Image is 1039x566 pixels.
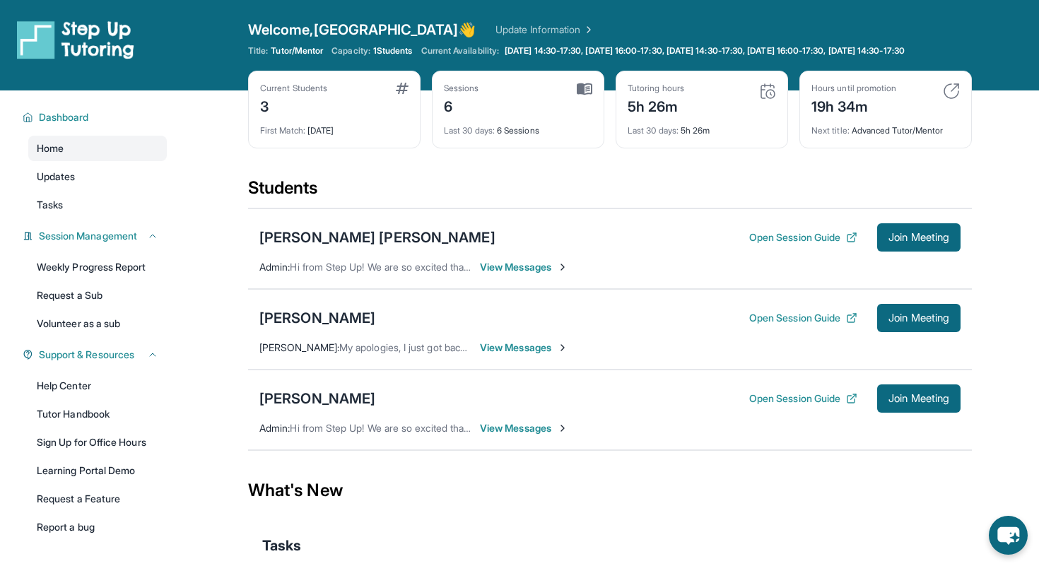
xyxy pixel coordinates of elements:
[396,83,409,94] img: card
[28,311,167,336] a: Volunteer as a sub
[749,230,857,244] button: Open Session Guide
[259,341,339,353] span: [PERSON_NAME] :
[260,125,305,136] span: First Match :
[888,314,949,322] span: Join Meeting
[17,20,134,59] img: logo
[339,341,519,353] span: My apologies, I just got back to my dorm
[628,94,684,117] div: 5h 26m
[421,45,499,57] span: Current Availability:
[480,260,568,274] span: View Messages
[444,125,495,136] span: Last 30 days :
[260,117,409,136] div: [DATE]
[259,422,290,434] span: Admin :
[749,311,857,325] button: Open Session Guide
[28,164,167,189] a: Updates
[557,261,568,273] img: Chevron-Right
[759,83,776,100] img: card
[28,514,167,540] a: Report a bug
[811,125,850,136] span: Next title :
[444,83,479,94] div: Sessions
[557,342,568,353] img: Chevron-Right
[628,125,679,136] span: Last 30 days :
[877,384,961,413] button: Join Meeting
[495,23,594,37] a: Update Information
[28,373,167,399] a: Help Center
[259,228,495,247] div: [PERSON_NAME] [PERSON_NAME]
[33,348,158,362] button: Support & Resources
[557,423,568,434] img: Chevron-Right
[28,283,167,308] a: Request a Sub
[989,516,1028,555] button: chat-button
[248,45,268,57] span: Title:
[39,110,89,124] span: Dashboard
[33,229,158,243] button: Session Management
[943,83,960,100] img: card
[628,83,684,94] div: Tutoring hours
[811,83,896,94] div: Hours until promotion
[248,177,972,208] div: Students
[259,389,375,408] div: [PERSON_NAME]
[28,254,167,280] a: Weekly Progress Report
[28,430,167,455] a: Sign Up for Office Hours
[259,261,290,273] span: Admin :
[373,45,413,57] span: 1 Students
[28,458,167,483] a: Learning Portal Demo
[811,94,896,117] div: 19h 34m
[577,83,592,95] img: card
[262,536,301,555] span: Tasks
[888,233,949,242] span: Join Meeting
[28,136,167,161] a: Home
[444,117,592,136] div: 6 Sessions
[628,117,776,136] div: 5h 26m
[37,170,76,184] span: Updates
[888,394,949,403] span: Join Meeting
[37,141,64,155] span: Home
[28,486,167,512] a: Request a Feature
[480,421,568,435] span: View Messages
[259,308,375,328] div: [PERSON_NAME]
[260,94,327,117] div: 3
[877,304,961,332] button: Join Meeting
[480,341,568,355] span: View Messages
[37,198,63,212] span: Tasks
[39,229,137,243] span: Session Management
[271,45,323,57] span: Tutor/Mentor
[749,391,857,406] button: Open Session Guide
[444,94,479,117] div: 6
[502,45,908,57] a: [DATE] 14:30-17:30, [DATE] 16:00-17:30, [DATE] 14:30-17:30, [DATE] 16:00-17:30, [DATE] 14:30-17:30
[505,45,905,57] span: [DATE] 14:30-17:30, [DATE] 16:00-17:30, [DATE] 14:30-17:30, [DATE] 16:00-17:30, [DATE] 14:30-17:30
[331,45,370,57] span: Capacity:
[877,223,961,252] button: Join Meeting
[248,20,476,40] span: Welcome, [GEOGRAPHIC_DATA] 👋
[811,117,960,136] div: Advanced Tutor/Mentor
[248,459,972,521] div: What's New
[39,348,134,362] span: Support & Resources
[28,192,167,218] a: Tasks
[580,23,594,37] img: Chevron Right
[28,401,167,427] a: Tutor Handbook
[260,83,327,94] div: Current Students
[33,110,158,124] button: Dashboard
